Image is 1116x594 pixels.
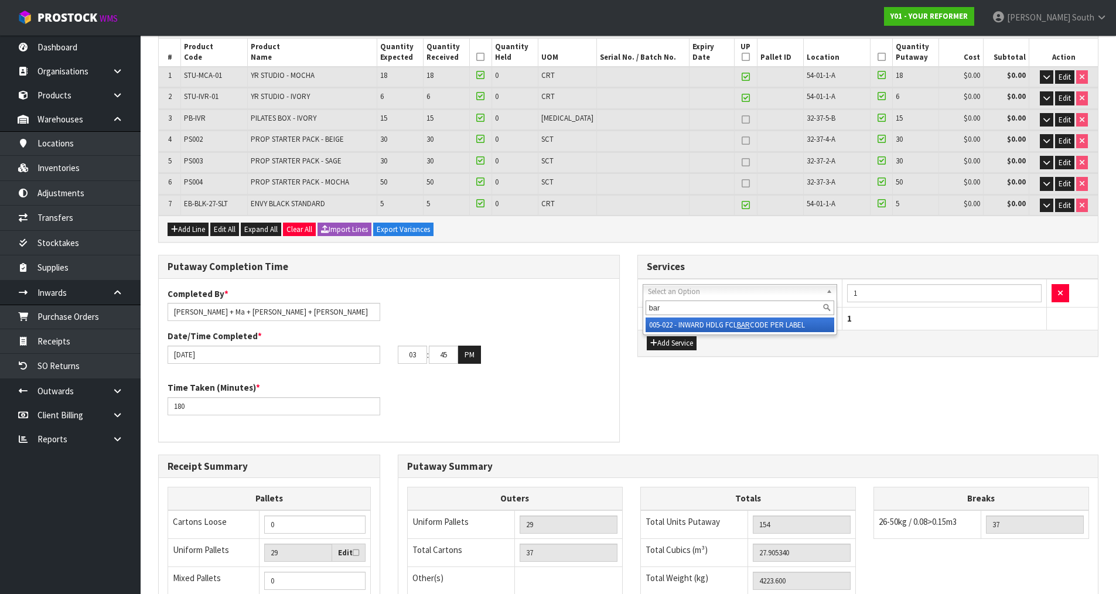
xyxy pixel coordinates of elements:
th: Quantity Held [492,39,538,67]
td: Total Cubics (m³) [640,538,748,566]
span: Edit [1059,200,1071,210]
img: cube-alt.png [18,10,32,25]
strong: $0.00 [1007,177,1026,187]
td: Total Cartons [407,538,515,566]
span: STU-IVR-01 [184,91,219,101]
span: 6 [426,91,430,101]
span: 0 [495,156,499,166]
span: 32-37-2-A [807,156,835,166]
span: $0.00 [964,70,980,80]
strong: $0.00 [1007,134,1026,144]
span: SCT [541,134,554,144]
label: Date/Time Completed [168,330,262,342]
span: 18 [426,70,434,80]
button: Export Variances [373,223,434,237]
button: Add Line [168,223,209,237]
span: 15 [426,113,434,123]
strong: $0.00 [1007,199,1026,209]
span: 30 [380,134,387,144]
button: Edit [1055,177,1074,191]
td: : [427,346,429,364]
th: # [159,39,181,67]
span: South [1072,12,1094,23]
span: YR STUDIO - IVORY [251,91,310,101]
span: 30 [426,156,434,166]
span: 30 [380,156,387,166]
button: Edit [1055,156,1074,170]
span: 54-01-1-A [807,70,835,80]
h3: Putaway Completion Time [168,261,610,272]
th: Quantity Received [423,39,469,67]
span: Edit [1059,179,1071,189]
th: Subtotal [983,39,1029,67]
span: 6 [380,91,384,101]
th: UOM [538,39,596,67]
span: PB-IVR [184,113,206,123]
th: Serial No. / Batch No. [596,39,689,67]
span: 30 [426,134,434,144]
td: Uniform Pallets [168,538,260,567]
span: 6 [896,91,899,101]
h3: Services [647,261,1090,272]
th: Location [803,39,870,67]
input: HH [398,346,427,364]
label: Completed By [168,288,228,300]
li: 005-022 - INWARD HDLG FCL CODE PER LABEL [646,318,835,332]
td: Total Units Putaway [640,510,748,539]
span: PROP STARTER PACK - MOCHA [251,177,349,187]
span: 5 [168,156,172,166]
span: $0.00 [964,177,980,187]
span: 18 [380,70,387,80]
input: UNIFORM P LINES [520,516,617,534]
td: Uniform Pallets [407,510,515,539]
th: Product Code [181,39,248,67]
span: $0.00 [964,156,980,166]
th: Product Name [247,39,377,67]
span: [MEDICAL_DATA] [541,113,593,123]
span: 1 [168,70,172,80]
label: Edit [338,547,359,559]
input: Date/Time completed [168,346,380,364]
input: Time Taken [168,397,380,415]
span: CRT [541,199,555,209]
span: [PERSON_NAME] [1007,12,1070,23]
button: Add Service [647,336,697,350]
h3: Receipt Summary [168,461,371,472]
span: 54-01-1-A [807,199,835,209]
strong: $0.00 [1007,113,1026,123]
th: Action [1029,39,1098,67]
span: 2 [168,91,172,101]
span: Edit [1059,115,1071,125]
span: 0 [495,70,499,80]
span: Expand All [244,224,278,234]
strong: Y01 - YOUR REFORMER [890,11,968,21]
button: Edit [1055,70,1074,84]
span: 5 [380,199,384,209]
span: 32-37-4-A [807,134,835,144]
strong: $0.00 [1007,156,1026,166]
input: Manual [264,572,366,590]
span: CRT [541,70,555,80]
span: 18 [896,70,903,80]
th: Total [638,308,842,330]
button: Import Lines [318,223,371,237]
td: Cartons Loose [168,510,260,539]
span: 50 [896,177,903,187]
span: 32-37-3-A [807,177,835,187]
span: 30 [896,134,903,144]
span: 6 [168,177,172,187]
strong: $0.00 [1007,70,1026,80]
span: $0.00 [964,199,980,209]
button: PM [458,346,481,364]
span: PROP STARTER PACK - BEIGE [251,134,344,144]
th: Outers [407,487,622,510]
th: Pallet ID [757,39,803,67]
button: Edit [1055,199,1074,213]
a: Y01 - YOUR REFORMER [884,7,974,26]
span: 32-37-5-B [807,113,835,123]
th: UP [734,39,757,67]
th: Cost [939,39,984,67]
span: STU-MCA-01 [184,70,222,80]
span: PS003 [184,156,203,166]
span: Edit [1059,72,1071,82]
